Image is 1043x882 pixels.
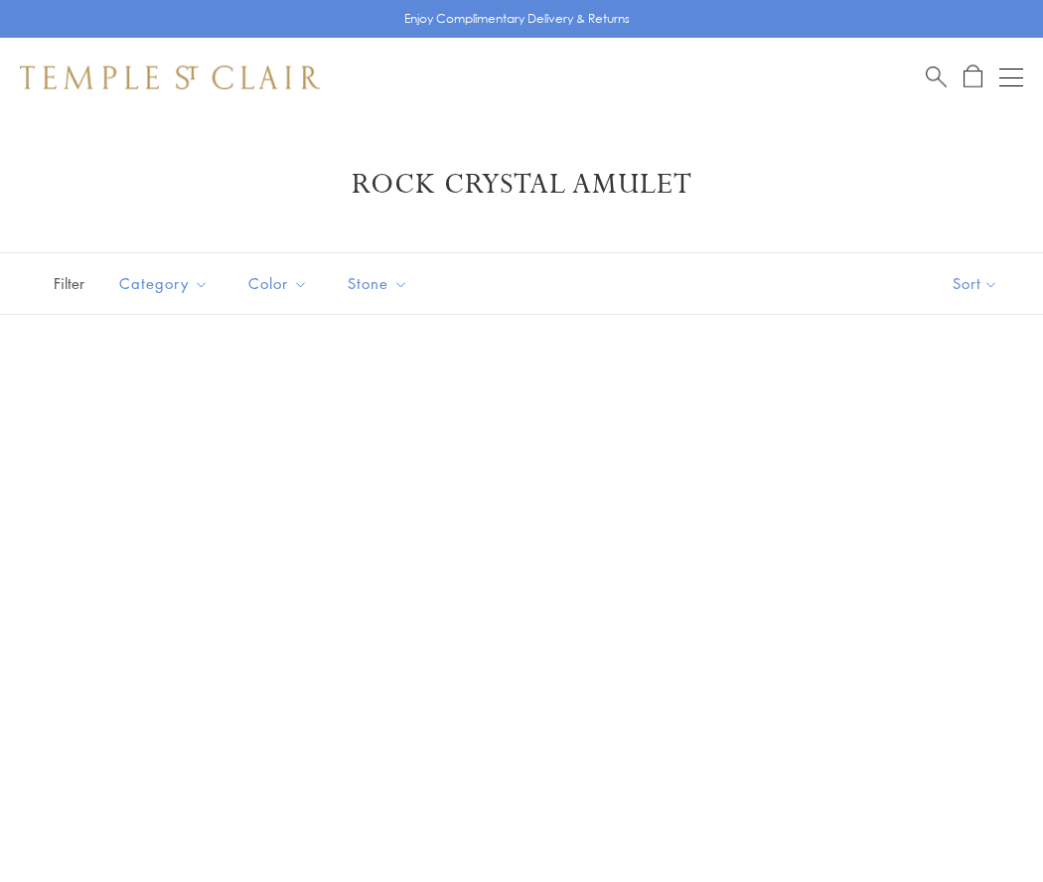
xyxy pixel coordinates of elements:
[50,167,993,203] h1: Rock Crystal Amulet
[908,253,1043,314] button: Show sort by
[233,261,323,306] button: Color
[404,9,630,29] p: Enjoy Complimentary Delivery & Returns
[999,66,1023,89] button: Open navigation
[926,65,947,89] a: Search
[238,271,323,296] span: Color
[964,65,982,89] a: Open Shopping Bag
[20,66,320,89] img: Temple St. Clair
[109,271,223,296] span: Category
[333,261,423,306] button: Stone
[338,271,423,296] span: Stone
[104,261,223,306] button: Category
